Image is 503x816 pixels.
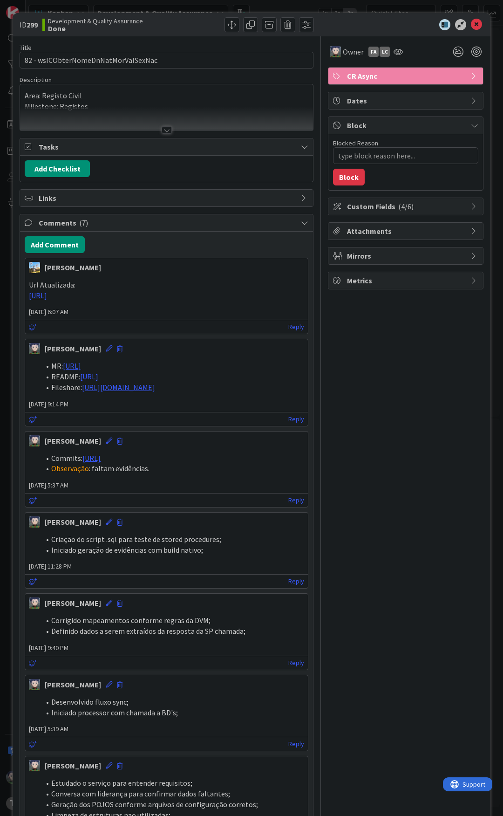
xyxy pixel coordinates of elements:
[40,626,304,637] li: Definido dados a serem extraídos da resposta da SP chamada;
[51,464,89,473] span: Observação
[288,494,304,506] a: Reply
[288,576,304,587] a: Reply
[80,372,98,381] a: [URL]
[40,545,304,555] li: Iniciado geração de evidências com build nativo;
[288,738,304,750] a: Reply
[82,383,155,392] a: [URL][DOMAIN_NAME]
[29,291,47,300] a: [URL]
[330,46,341,57] img: LS
[25,724,308,734] span: [DATE] 5:39 AM
[25,562,308,571] span: [DATE] 11:28 PM
[39,217,296,228] span: Comments
[347,201,466,212] span: Custom Fields
[25,101,308,112] p: Milestone: Registos
[288,657,304,669] a: Reply
[40,453,304,464] li: Commits:
[333,139,378,147] label: Blocked Reason
[45,516,101,528] div: [PERSON_NAME]
[29,760,40,771] img: LS
[40,615,304,626] li: Corrigido mapeamentos conforme regras da DVM;
[29,597,40,609] img: LS
[45,679,101,690] div: [PERSON_NAME]
[343,46,364,57] span: Owner
[347,250,466,261] span: Mirrors
[25,307,308,317] span: [DATE] 6:07 AM
[29,679,40,690] img: LS
[398,202,414,211] span: ( 4/6 )
[25,236,85,253] button: Add Comment
[25,399,308,409] span: [DATE] 9:14 PM
[63,361,81,370] a: [URL]
[45,435,101,446] div: [PERSON_NAME]
[40,707,304,718] li: Iniciado processor com chamada a BD's;
[48,17,143,25] span: Development & Quality Assurance
[40,799,304,810] li: Geração dos POJOS conforme arquivos de configuração corretos;
[40,463,304,474] li: : faltam evidências.
[40,382,304,393] li: Fileshare:
[20,1,42,13] span: Support
[45,262,101,273] div: [PERSON_NAME]
[48,25,143,32] b: Done
[79,218,88,227] span: ( 7 )
[39,141,296,152] span: Tasks
[29,516,40,528] img: LS
[20,75,52,84] span: Description
[20,52,313,69] input: type card name here...
[347,226,466,237] span: Attachments
[29,262,40,273] img: DG
[29,280,304,290] p: Url Atualizada:
[333,169,365,185] button: Block
[45,760,101,771] div: [PERSON_NAME]
[45,343,101,354] div: [PERSON_NAME]
[82,453,101,463] a: [URL]
[25,160,90,177] button: Add Checklist
[20,19,38,30] span: ID
[25,480,308,490] span: [DATE] 5:37 AM
[288,321,304,333] a: Reply
[40,778,304,789] li: Estudado o serviço para entender requisitos;
[20,43,32,52] label: Title
[347,120,466,131] span: Block
[380,47,390,57] div: LC
[347,70,466,82] span: CR Async
[29,435,40,446] img: LS
[29,343,40,354] img: LS
[40,789,304,799] li: Conversa com liderança para confirmar dados faltantes;
[25,643,308,653] span: [DATE] 9:40 PM
[40,361,304,371] li: MR:
[45,597,101,609] div: [PERSON_NAME]
[25,90,308,101] p: Area: Registo Civil
[27,20,38,29] b: 299
[368,47,379,57] div: FA
[39,192,296,204] span: Links
[40,371,304,382] li: README:
[40,697,304,707] li: Desenvolvido fluxo sync;
[288,413,304,425] a: Reply
[347,95,466,106] span: Dates
[40,534,304,545] li: Criação do script .sql para teste de stored procedures;
[347,275,466,286] span: Metrics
